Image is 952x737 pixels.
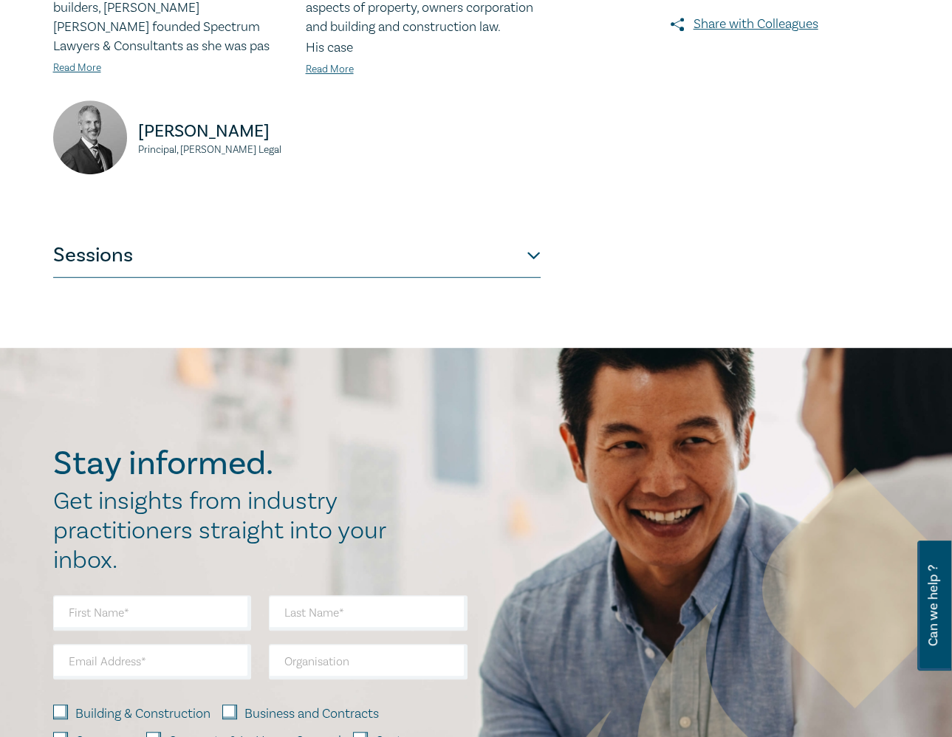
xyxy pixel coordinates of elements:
[53,100,127,174] img: https://s3.ap-southeast-2.amazonaws.com/leo-cussen-store-production-content/Contacts/David%20Fair...
[589,15,900,34] a: Share with Colleagues
[306,63,354,76] a: Read More
[75,705,210,724] label: Building & Construction
[53,644,252,679] input: Email Address*
[926,549,940,662] span: Can we help ?
[53,61,101,75] a: Read More
[53,487,402,575] h2: Get insights from industry practitioners straight into your inbox.
[306,38,541,58] p: His case
[138,120,288,143] p: [PERSON_NAME]
[244,705,379,724] label: Business and Contracts
[53,595,252,631] input: First Name*
[269,595,468,631] input: Last Name*
[269,644,468,679] input: Organisation
[53,445,402,483] h2: Stay informed.
[53,233,541,278] button: Sessions
[138,145,288,155] small: Principal, [PERSON_NAME] Legal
